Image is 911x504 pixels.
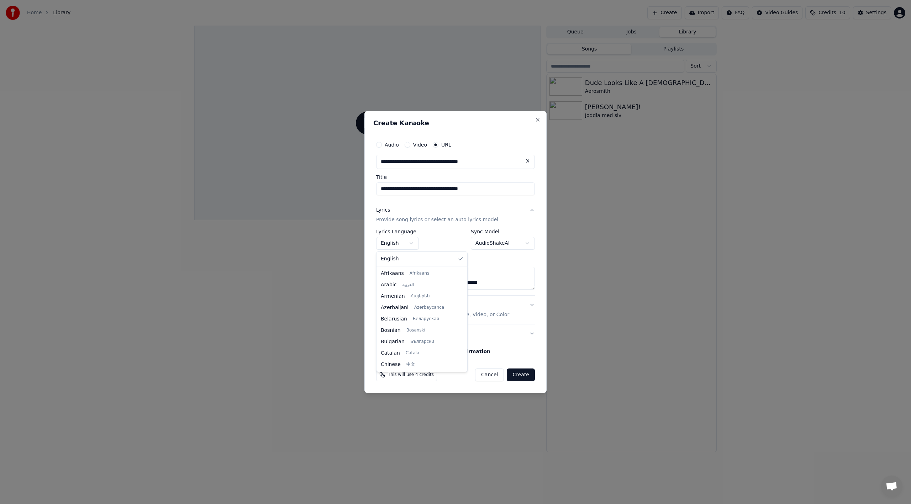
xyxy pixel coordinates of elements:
[414,305,444,311] span: Azərbaycanca
[410,271,430,276] span: Afrikaans
[381,350,400,357] span: Catalan
[381,361,401,368] span: Chinese
[406,362,415,367] span: 中文
[411,293,430,299] span: Հայերեն
[381,255,399,262] span: English
[381,315,407,323] span: Belarusian
[381,293,405,300] span: Armenian
[406,328,425,333] span: Bosanski
[406,350,419,356] span: Català
[381,304,409,311] span: Azerbaijani
[413,316,439,322] span: Беларуская
[402,282,414,288] span: العربية
[381,281,396,288] span: Arabic
[381,270,404,277] span: Afrikaans
[381,338,405,345] span: Bulgarian
[381,327,401,334] span: Bosnian
[410,339,434,345] span: Български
